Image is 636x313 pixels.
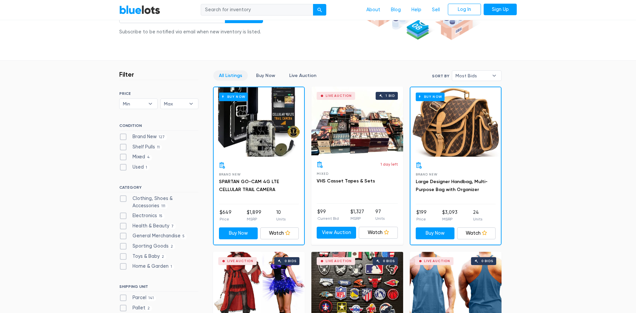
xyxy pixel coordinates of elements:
[146,296,156,301] span: 141
[375,208,385,221] li: 97
[406,4,427,16] a: Help
[317,208,339,221] li: $99
[145,306,152,311] span: 2
[201,4,313,16] input: Search for inventory
[155,145,162,150] span: 11
[119,5,160,15] a: BlueLots
[416,173,437,176] span: Brand New
[119,263,174,270] label: Home & Garden
[213,70,248,81] a: All Listings
[359,227,398,239] a: Watch
[285,259,296,263] div: 0 bids
[375,215,385,221] p: Units
[227,259,253,263] div: Live Auction
[381,161,398,167] p: 1 day left
[416,93,445,101] h6: Buy Now
[119,243,175,250] label: Sporting Goods
[317,178,375,184] a: VHS Casset Tapes & Sets
[448,4,481,16] a: Log In
[284,70,322,81] a: Live Auction
[214,87,304,157] a: Buy Now
[219,173,240,176] span: Brand New
[220,216,232,222] p: Price
[432,73,449,79] label: Sort By
[361,4,386,16] a: About
[473,216,482,222] p: Units
[416,179,488,192] a: Large Designer Handbag, Multi-Purpose Bag with Organizer
[119,164,149,171] label: Used
[416,216,427,222] p: Price
[250,70,281,81] a: Buy Now
[383,259,395,263] div: 0 bids
[350,208,364,221] li: $1,327
[144,165,149,170] span: 1
[219,227,258,239] a: Buy Now
[119,123,198,131] h6: CONDITION
[119,294,156,301] label: Parcel
[317,172,328,176] span: Mixed
[386,94,395,98] div: 1 bid
[326,94,352,98] div: Live Auction
[157,135,167,140] span: 127
[442,209,457,222] li: $3,093
[119,153,152,161] label: Mixed
[317,227,356,239] a: View Auction
[169,264,174,270] span: 1
[160,254,166,259] span: 2
[416,209,427,222] li: $199
[181,234,187,239] span: 5
[119,133,167,140] label: Brand New
[442,216,457,222] p: MSRP
[119,185,198,192] h6: CATEGORY
[455,71,489,81] span: Most Bids
[169,244,175,249] span: 2
[119,222,176,230] label: Health & Beauty
[119,304,152,312] label: Pallet
[184,99,198,109] b: ▾
[247,216,261,222] p: MSRP
[119,212,165,219] label: Electronics
[424,259,450,263] div: Live Auction
[457,227,496,239] a: Watch
[119,253,166,260] label: Toys & Baby
[119,70,134,78] h3: Filter
[481,259,493,263] div: 0 bids
[169,224,176,229] span: 7
[119,232,187,240] label: General Merchandise
[123,99,145,109] span: Min
[410,87,501,157] a: Buy Now
[119,195,198,209] label: Clothing, Shoes & Accessories
[350,215,364,221] p: MSRP
[143,99,157,109] b: ▾
[119,143,162,151] label: Shelf Pulls
[484,4,517,16] a: Sign Up
[276,209,286,222] li: 10
[119,91,198,96] h6: PRICE
[157,214,165,219] span: 15
[427,4,445,16] a: Sell
[220,209,232,222] li: $649
[159,204,168,209] span: 111
[276,216,286,222] p: Units
[219,93,248,101] h6: Buy Now
[119,28,263,36] div: Subscribe to be notified via email when new inventory is listed.
[260,227,299,239] a: Watch
[164,99,186,109] span: Max
[487,71,501,81] b: ▾
[119,284,198,292] h6: SHIPPING UNIT
[145,155,152,160] span: 4
[247,209,261,222] li: $1,899
[317,215,339,221] p: Current Bid
[311,87,403,156] a: Live Auction 1 bid
[386,4,406,16] a: Blog
[473,209,482,222] li: 24
[219,179,279,192] a: SPARTAN GO-CAM 4G LTE CELLULAR TRAIL CAMERA
[416,227,454,239] a: Buy Now
[326,259,352,263] div: Live Auction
